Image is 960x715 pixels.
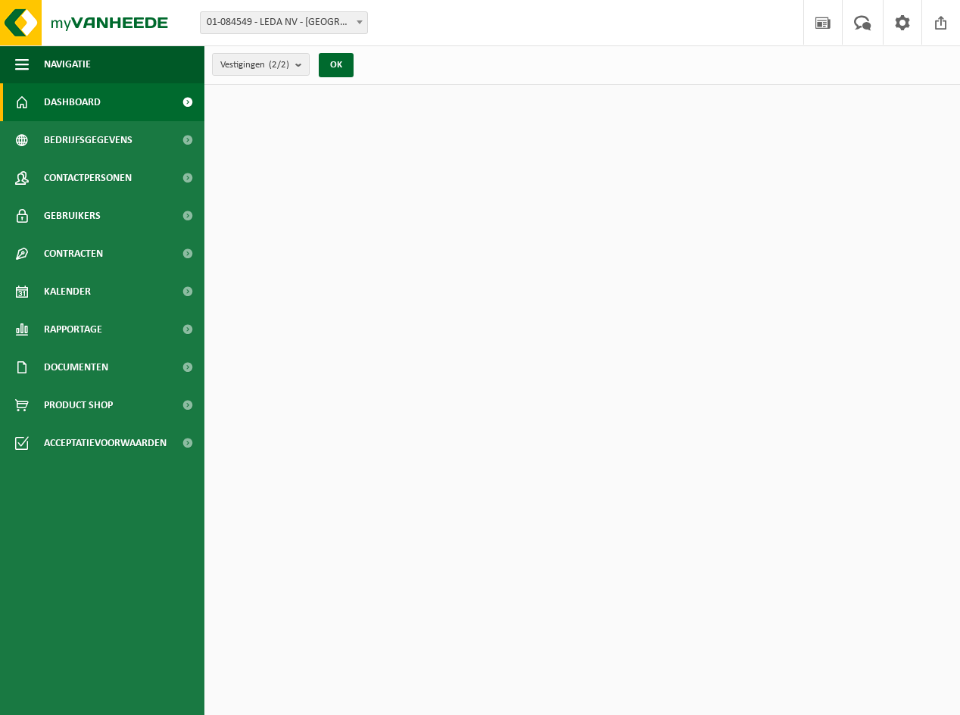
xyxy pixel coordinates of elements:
span: Navigatie [44,45,91,83]
count: (2/2) [269,60,289,70]
span: Dashboard [44,83,101,121]
span: Contracten [44,235,103,273]
span: Documenten [44,348,108,386]
span: Vestigingen [220,54,289,76]
span: Kalender [44,273,91,311]
button: Vestigingen(2/2) [212,53,310,76]
button: OK [319,53,354,77]
span: Gebruikers [44,197,101,235]
span: 01-084549 - LEDA NV - TORHOUT [201,12,367,33]
span: Acceptatievoorwaarden [44,424,167,462]
span: 01-084549 - LEDA NV - TORHOUT [200,11,368,34]
span: Product Shop [44,386,113,424]
span: Bedrijfsgegevens [44,121,132,159]
span: Rapportage [44,311,102,348]
span: Contactpersonen [44,159,132,197]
